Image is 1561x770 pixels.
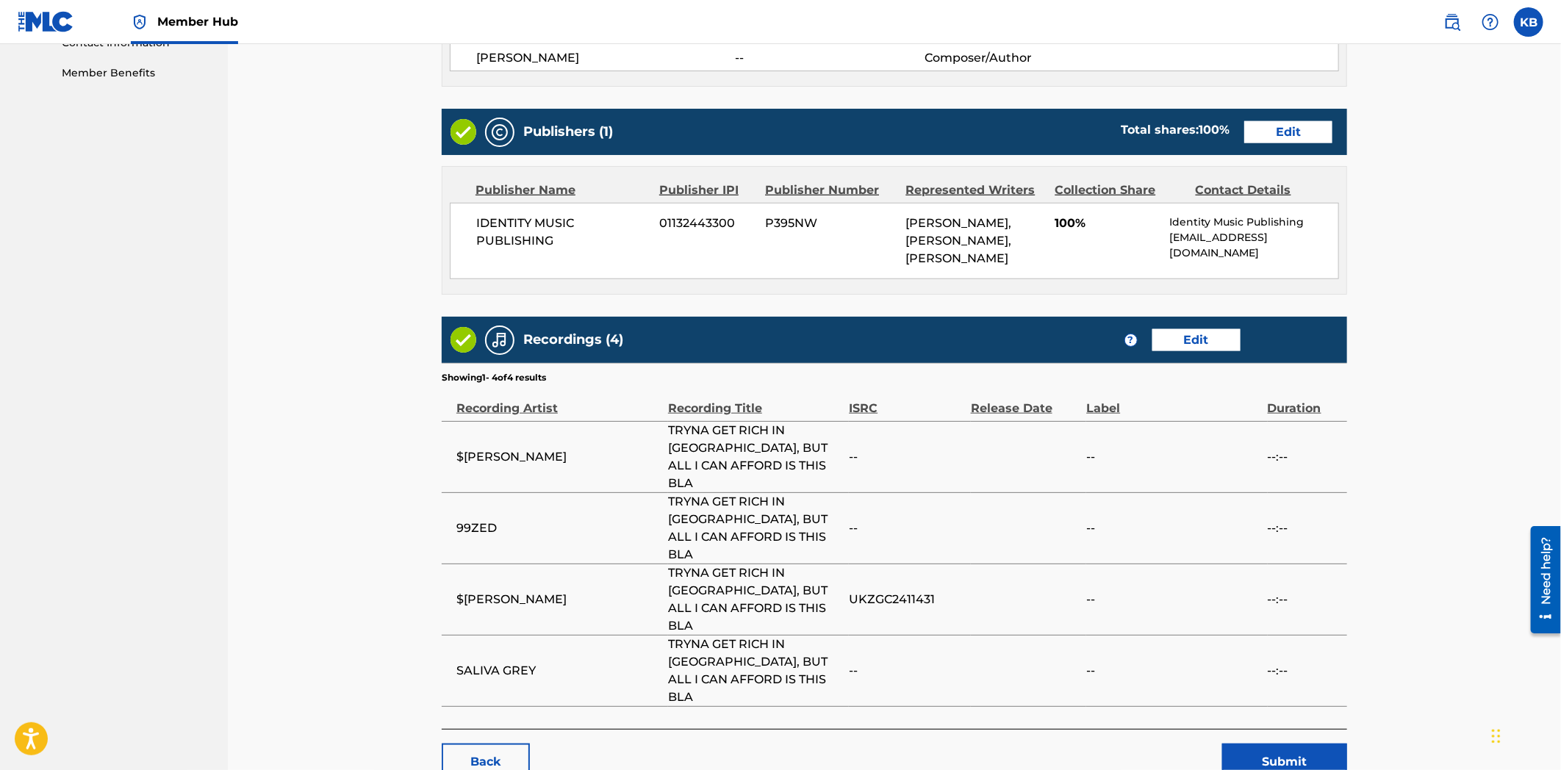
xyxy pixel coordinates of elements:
div: Publisher Number [765,181,894,199]
span: -- [1086,448,1260,466]
div: Publisher IPI [659,181,754,199]
div: Drag [1492,714,1501,758]
div: Duration [1268,384,1340,417]
span: -- [849,662,963,680]
span: --:-- [1268,591,1340,608]
span: -- [1086,662,1260,680]
img: Publishers [491,123,509,141]
img: search [1443,13,1461,31]
iframe: Chat Widget [1488,699,1561,770]
div: User Menu [1514,7,1543,37]
span: --:-- [1268,662,1340,680]
a: Member Benefits [62,65,210,81]
div: ISRC [849,384,963,417]
span: [PERSON_NAME], [PERSON_NAME], [PERSON_NAME] [906,216,1012,265]
span: 99ZED [456,519,661,537]
div: Collection Share [1055,181,1185,199]
span: [PERSON_NAME] [476,49,735,67]
span: Member Hub [157,13,238,30]
span: --:-- [1268,448,1340,466]
span: -- [1086,591,1260,608]
span: P395NW [766,215,895,232]
span: -- [849,519,963,537]
img: MLC Logo [18,11,74,32]
span: SALIVA GREY [456,662,661,680]
span: $[PERSON_NAME] [456,591,661,608]
span: TRYNA GET RICH IN [GEOGRAPHIC_DATA], BUT ALL I CAN AFFORD IS THIS BLA [668,564,841,635]
img: Valid [451,327,476,353]
p: Showing 1 - 4 of 4 results [442,371,546,384]
div: Help [1476,7,1505,37]
iframe: Resource Center [1520,521,1561,639]
span: 01132443300 [660,215,755,232]
div: Label [1086,384,1260,417]
span: ? [1125,334,1137,346]
a: Edit [1152,329,1241,351]
span: UKZGC2411431 [849,591,963,608]
a: Public Search [1438,7,1467,37]
span: $[PERSON_NAME] [456,448,661,466]
span: -- [735,49,925,67]
div: Publisher Name [476,181,648,199]
div: Release Date [971,384,1080,417]
span: TRYNA GET RICH IN [GEOGRAPHIC_DATA], BUT ALL I CAN AFFORD IS THIS BLA [668,422,841,492]
div: Total shares: [1121,121,1230,139]
div: Recording Title [668,384,841,417]
span: -- [1086,519,1260,537]
span: IDENTITY MUSIC PUBLISHING [476,215,649,250]
h5: Recordings (4) [523,331,623,348]
img: Recordings [491,331,509,349]
img: Valid [451,119,476,145]
span: TRYNA GET RICH IN [GEOGRAPHIC_DATA], BUT ALL I CAN AFFORD IS THIS BLA [668,636,841,706]
div: Represented Writers [906,181,1044,199]
p: Identity Music Publishing [1169,215,1338,230]
span: -- [849,448,963,466]
div: Contact Details [1196,181,1325,199]
span: TRYNA GET RICH IN [GEOGRAPHIC_DATA], BUT ALL I CAN AFFORD IS THIS BLA [668,493,841,564]
a: Edit [1244,121,1332,143]
img: help [1482,13,1499,31]
h5: Publishers (1) [523,123,613,140]
span: --:-- [1268,519,1340,537]
span: 100% [1055,215,1158,232]
span: Composer/Author [925,49,1097,67]
span: 100 % [1199,123,1230,137]
div: Recording Artist [456,384,661,417]
img: Top Rightsholder [131,13,148,31]
p: [EMAIL_ADDRESS][DOMAIN_NAME] [1169,230,1338,261]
